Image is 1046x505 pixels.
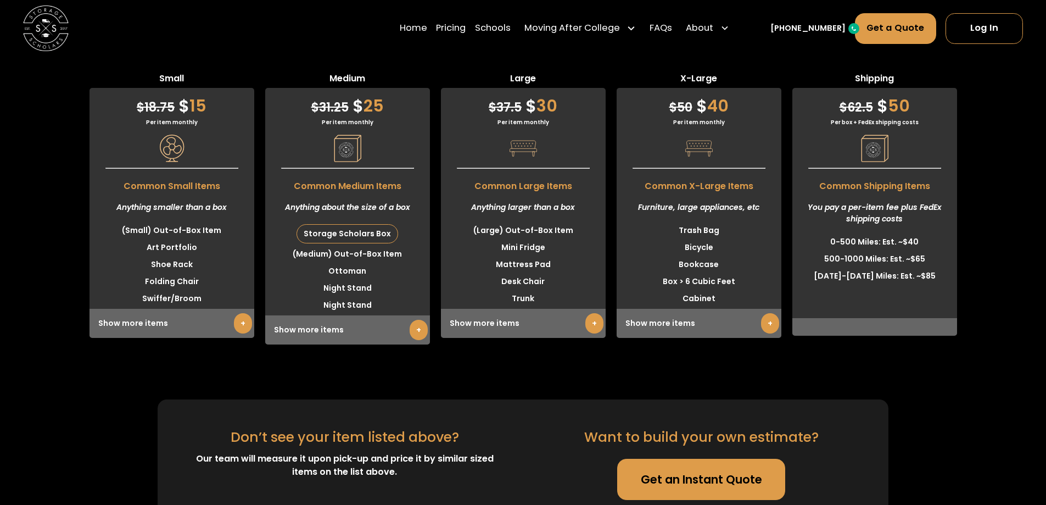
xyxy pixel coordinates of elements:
[617,273,781,290] li: Box > 6 Cubic Feet
[90,290,254,307] li: Swiffer/Broom
[137,99,175,116] span: 18.75
[265,193,430,222] div: Anything about the size of a box
[946,13,1023,44] a: Log In
[525,94,536,118] span: $
[334,135,361,162] img: Pricing Category Icon
[650,13,672,45] a: FAQs
[696,94,707,118] span: $
[158,135,186,162] img: Pricing Category Icon
[265,297,430,314] li: Night Stand
[770,23,846,35] a: [PHONE_NUMBER]
[441,118,606,126] div: Per item monthly
[617,256,781,273] li: Bookcase
[185,452,505,479] div: Our team will measure it upon pick-up and price it by similar sized items on the list above.
[90,88,254,118] div: 15
[90,174,254,193] span: Common Small Items
[178,94,189,118] span: $
[685,135,713,162] img: Pricing Category Icon
[90,72,254,88] span: Small
[792,88,957,118] div: 50
[861,135,888,162] img: Pricing Category Icon
[90,309,254,338] div: Show more items
[265,263,430,280] li: Ottoman
[265,315,430,345] div: Show more items
[584,427,819,447] div: Want to build your own estimate?
[441,290,606,307] li: Trunk
[792,72,957,88] span: Shipping
[231,427,459,447] div: Don’t see your item listed above?
[234,313,252,334] a: +
[400,13,427,45] a: Home
[297,225,398,243] div: Storage Scholars Box
[265,246,430,263] li: (Medium) Out-of-Box Item
[265,280,430,297] li: Night Stand
[585,313,603,334] a: +
[441,174,606,193] span: Common Large Items
[792,268,957,285] li: [DATE]-[DATE] Miles: Est. ~$85
[353,94,363,118] span: $
[441,273,606,290] li: Desk Chair
[617,239,781,256] li: Bicycle
[265,174,430,193] span: Common Medium Items
[311,99,349,116] span: 31.25
[441,72,606,88] span: Large
[441,193,606,222] div: Anything larger than a box
[23,5,69,51] a: home
[792,118,957,126] div: Per box + FedEx shipping costs
[877,94,888,118] span: $
[265,88,430,118] div: 25
[441,222,606,239] li: (Large) Out-of-Box Item
[90,193,254,222] div: Anything smaller than a box
[524,22,620,36] div: Moving After College
[265,72,430,88] span: Medium
[441,309,606,338] div: Show more items
[489,99,522,116] span: 37.5
[669,99,677,116] span: $
[617,72,781,88] span: X-Large
[137,99,144,116] span: $
[510,135,537,162] img: Pricing Category Icon
[792,193,957,234] div: You pay a per-item fee plus FedEx shipping costs
[23,5,69,51] img: Storage Scholars main logo
[90,118,254,126] div: Per item monthly
[617,222,781,239] li: Trash Bag
[311,99,319,116] span: $
[90,222,254,239] li: (Small) Out-of-Box Item
[792,234,957,251] li: 0-500 Miles: Est. ~$40
[441,256,606,273] li: Mattress Pad
[475,13,511,45] a: Schools
[90,273,254,290] li: Folding Chair
[90,239,254,256] li: Art Portfolio
[617,309,781,338] div: Show more items
[840,99,873,116] span: 62.5
[617,290,781,307] li: Cabinet
[441,88,606,118] div: 30
[520,13,641,45] div: Moving After College
[617,193,781,222] div: Furniture, large appliances, etc
[669,99,692,116] span: 50
[617,459,785,500] a: Get an Instant Quote
[436,13,466,45] a: Pricing
[489,99,496,116] span: $
[410,320,428,340] a: +
[792,174,957,193] span: Common Shipping Items
[855,13,937,44] a: Get a Quote
[681,13,734,45] div: About
[761,313,779,334] a: +
[441,239,606,256] li: Mini Fridge
[617,174,781,193] span: Common X-Large Items
[617,88,781,118] div: 40
[265,118,430,126] div: Per item monthly
[686,22,713,36] div: About
[840,99,847,116] span: $
[792,251,957,268] li: 500-1000 Miles: Est. ~$65
[90,256,254,273] li: Shoe Rack
[617,118,781,126] div: Per item monthly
